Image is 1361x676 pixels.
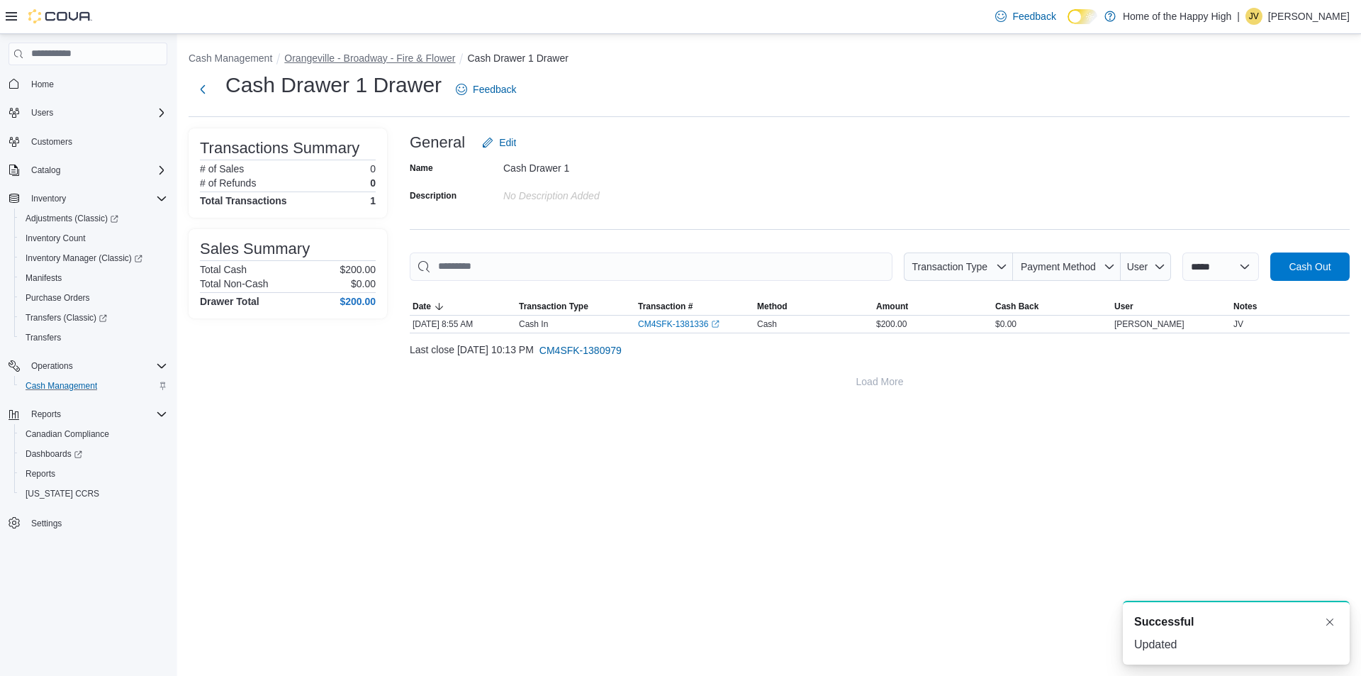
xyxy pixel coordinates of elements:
[20,465,167,482] span: Reports
[31,79,54,90] span: Home
[873,298,992,315] button: Amount
[9,68,167,570] nav: Complex example
[1245,8,1262,25] div: Jennifer Verney
[26,253,142,264] span: Inventory Manager (Classic)
[410,134,465,151] h3: General
[1134,614,1338,631] div: Notification
[370,195,376,206] h4: 1
[31,193,66,204] span: Inventory
[1013,253,1121,281] button: Payment Method
[638,318,719,330] a: CM4SFK-1381336External link
[26,272,62,284] span: Manifests
[370,163,376,174] p: 0
[14,209,173,228] a: Adjustments (Classic)
[20,270,167,287] span: Manifests
[519,318,548,330] p: Cash In
[410,190,457,201] label: Description
[26,133,78,150] a: Customers
[340,264,376,275] p: $200.00
[410,367,1350,396] button: Load More
[1123,8,1231,25] p: Home of the Happy High
[26,104,59,121] button: Users
[1134,614,1194,631] span: Successful
[20,329,67,346] a: Transfers
[1134,636,1338,653] div: Updated
[410,253,892,281] input: This is a search bar. As you type, the results lower in the page will automatically filter.
[1121,253,1171,281] button: User
[503,184,693,201] div: No Description added
[3,404,173,424] button: Reports
[20,426,115,443] a: Canadian Compliance
[711,320,719,328] svg: External link
[754,298,873,315] button: Method
[200,163,244,174] h6: # of Sales
[14,484,173,504] button: [US_STATE] CCRS
[20,309,167,326] span: Transfers (Classic)
[20,485,167,502] span: Washington CCRS
[990,2,1061,31] a: Feedback
[26,515,67,532] a: Settings
[876,318,907,330] span: $200.00
[340,296,376,307] h4: $200.00
[1270,253,1350,281] button: Cash Out
[26,213,118,224] span: Adjustments (Classic)
[20,377,103,394] a: Cash Management
[20,250,167,267] span: Inventory Manager (Classic)
[200,264,247,275] h6: Total Cash
[467,52,568,64] button: Cash Drawer 1 Drawer
[1114,318,1184,330] span: [PERSON_NAME]
[26,332,61,343] span: Transfers
[26,233,86,244] span: Inventory Count
[1111,298,1231,315] button: User
[410,336,1350,365] div: Last close [DATE] 10:13 PM
[20,426,167,443] span: Canadian Compliance
[20,377,167,394] span: Cash Management
[757,318,777,330] span: Cash
[200,140,359,157] h3: Transactions Summary
[503,157,693,174] div: Cash Drawer 1
[410,316,516,333] div: [DATE] 8:55 AM
[856,375,904,389] span: Load More
[14,328,173,348] button: Transfers
[904,253,1013,281] button: Transaction Type
[1233,318,1243,330] span: JV
[1249,8,1259,25] span: JV
[26,190,72,207] button: Inventory
[757,301,788,312] span: Method
[31,518,62,529] span: Settings
[31,409,61,420] span: Reports
[14,228,173,248] button: Inventory Count
[1127,261,1148,272] span: User
[476,128,522,157] button: Edit
[189,52,272,64] button: Cash Management
[14,424,173,444] button: Canadian Compliance
[499,135,516,150] span: Edit
[26,406,167,423] span: Reports
[14,288,173,308] button: Purchase Orders
[26,358,79,375] button: Operations
[14,376,173,396] button: Cash Management
[26,76,60,93] a: Home
[3,356,173,376] button: Operations
[516,298,635,315] button: Transaction Type
[200,195,287,206] h4: Total Transactions
[1233,301,1257,312] span: Notes
[200,296,259,307] h4: Drawer Total
[410,162,433,174] label: Name
[20,210,167,227] span: Adjustments (Classic)
[20,445,167,462] span: Dashboards
[1321,614,1338,631] button: Dismiss toast
[26,358,167,375] span: Operations
[20,485,105,502] a: [US_STATE] CCRS
[876,301,908,312] span: Amount
[3,103,173,123] button: Users
[26,406,67,423] button: Reports
[20,445,88,462] a: Dashboards
[26,133,167,150] span: Customers
[3,160,173,180] button: Catalog
[635,298,754,315] button: Transaction #
[1021,261,1096,272] span: Payment Method
[26,312,107,323] span: Transfers (Classic)
[519,301,588,312] span: Transaction Type
[26,292,90,304] span: Purchase Orders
